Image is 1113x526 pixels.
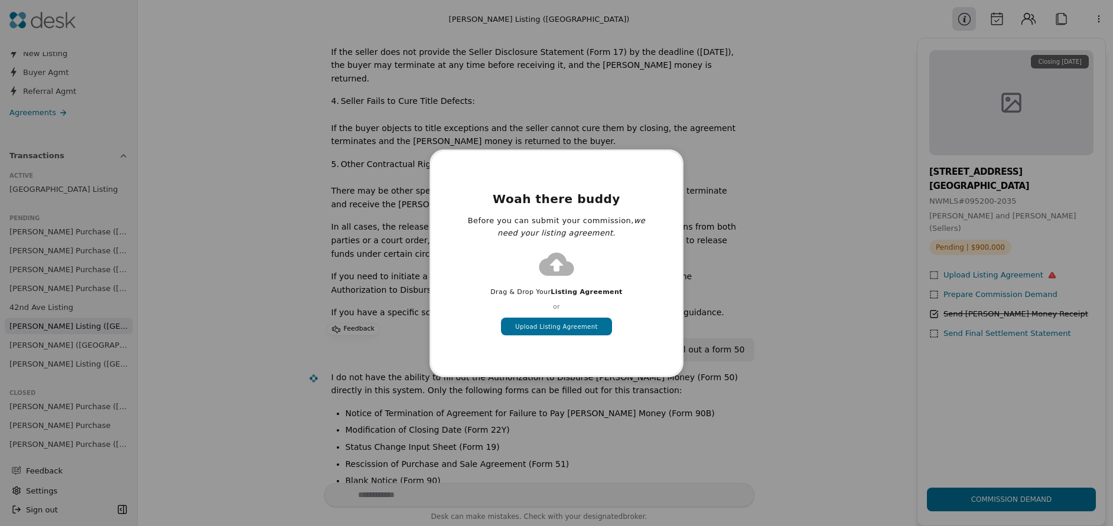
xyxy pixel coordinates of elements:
h2: Woah there buddy [462,191,651,207]
p: Drag & Drop Your [490,287,623,298]
p: or [490,302,623,312]
button: Upload Listing Agreement [501,318,611,335]
img: Upload [538,244,575,282]
span: Listing Agreement [551,288,622,296]
p: Before you can submit your commission, . [462,214,651,239]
